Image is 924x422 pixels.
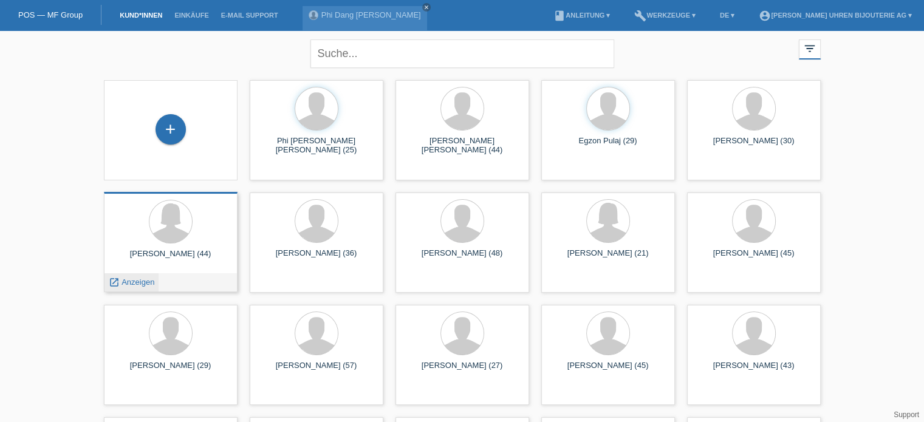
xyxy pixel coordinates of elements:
[551,136,665,155] div: Egzon Pulaj (29)
[114,249,228,268] div: [PERSON_NAME] (44)
[759,10,771,22] i: account_circle
[803,42,816,55] i: filter_list
[423,4,429,10] i: close
[321,10,421,19] a: Phi Dang [PERSON_NAME]
[405,136,519,155] div: [PERSON_NAME] [PERSON_NAME] (44)
[168,12,214,19] a: Einkäufe
[553,10,566,22] i: book
[405,248,519,268] div: [PERSON_NAME] (48)
[894,410,919,419] a: Support
[753,12,918,19] a: account_circle[PERSON_NAME] Uhren Bijouterie AG ▾
[628,12,702,19] a: buildWerkzeuge ▾
[634,10,646,22] i: build
[310,39,614,68] input: Suche...
[109,277,155,287] a: launch Anzeigen
[551,361,665,380] div: [PERSON_NAME] (45)
[18,10,83,19] a: POS — MF Group
[121,277,154,287] span: Anzeigen
[156,119,185,140] div: Kund*in hinzufügen
[259,136,374,155] div: Phi [PERSON_NAME] [PERSON_NAME] (25)
[714,12,741,19] a: DE ▾
[547,12,616,19] a: bookAnleitung ▾
[697,136,811,155] div: [PERSON_NAME] (30)
[697,361,811,380] div: [PERSON_NAME] (43)
[215,12,284,19] a: E-Mail Support
[422,3,431,12] a: close
[405,361,519,380] div: [PERSON_NAME] (27)
[697,248,811,268] div: [PERSON_NAME] (45)
[259,248,374,268] div: [PERSON_NAME] (36)
[114,361,228,380] div: [PERSON_NAME] (29)
[551,248,665,268] div: [PERSON_NAME] (21)
[259,361,374,380] div: [PERSON_NAME] (57)
[109,277,120,288] i: launch
[114,12,168,19] a: Kund*innen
